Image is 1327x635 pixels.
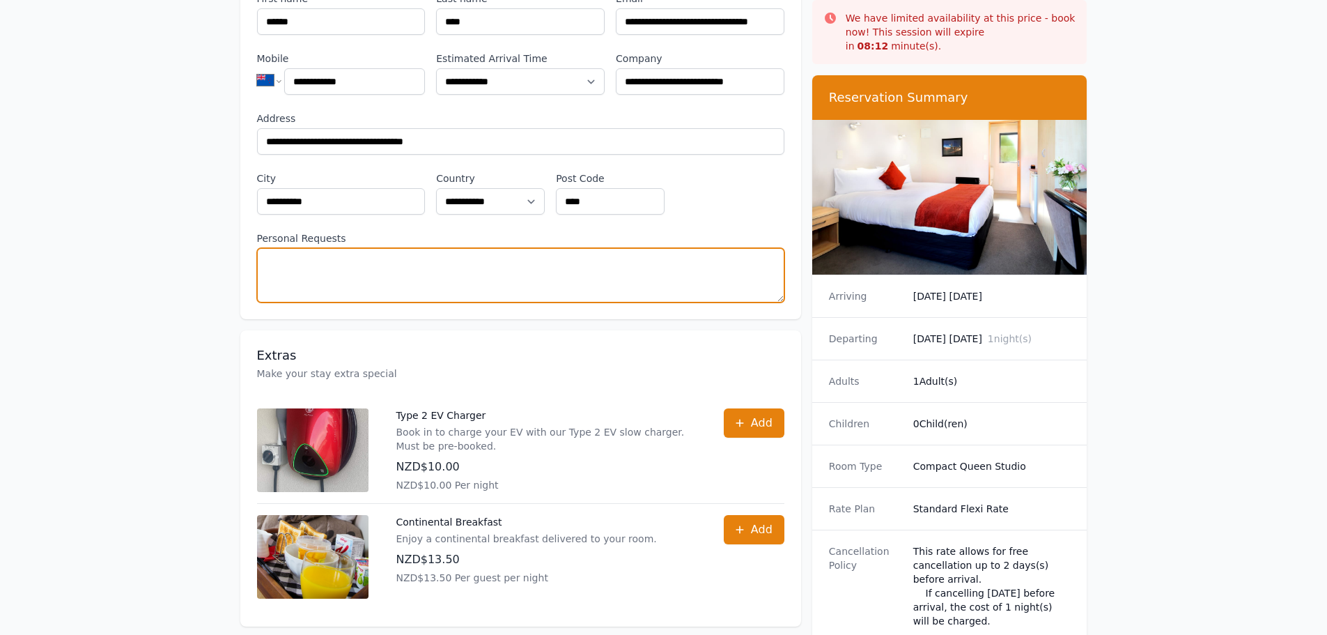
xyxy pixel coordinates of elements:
[846,11,1076,53] p: We have limited availability at this price - book now! This session will expire in minute(s).
[829,289,902,303] dt: Arriving
[829,89,1071,106] h3: Reservation Summary
[913,289,1071,303] dd: [DATE] [DATE]
[913,459,1071,473] dd: Compact Queen Studio
[913,502,1071,516] dd: Standard Flexi Rate
[829,332,902,346] dt: Departing
[257,171,426,185] label: City
[257,112,784,125] label: Address
[829,374,902,388] dt: Adults
[556,171,665,185] label: Post Code
[724,515,784,544] button: Add
[988,333,1032,344] span: 1 night(s)
[913,332,1071,346] dd: [DATE] [DATE]
[857,40,889,52] strong: 08 : 12
[396,532,657,546] p: Enjoy a continental breakfast delivered to your room.
[436,171,545,185] label: Country
[913,374,1071,388] dd: 1 Adult(s)
[751,521,773,538] span: Add
[829,417,902,431] dt: Children
[829,544,902,628] dt: Cancellation Policy
[257,347,784,364] h3: Extras
[257,52,426,66] label: Mobile
[436,52,605,66] label: Estimated Arrival Time
[257,515,368,599] img: Continental Breakfast
[396,571,657,585] p: NZD$13.50 Per guest per night
[257,367,784,381] p: Make your stay extra special
[257,408,368,492] img: Type 2 EV Charger
[829,459,902,473] dt: Room Type
[396,551,657,568] p: NZD$13.50
[616,52,784,66] label: Company
[396,459,696,475] p: NZD$10.00
[396,425,696,453] p: Book in to charge your EV with our Type 2 EV slow charger. Must be pre-booked.
[829,502,902,516] dt: Rate Plan
[751,415,773,431] span: Add
[812,120,1087,275] img: Compact Queen Studio
[913,544,1071,628] div: This rate allows for free cancellation up to 2 days(s) before arrival. If cancelling [DATE] befor...
[396,515,657,529] p: Continental Breakfast
[913,417,1071,431] dd: 0 Child(ren)
[257,231,784,245] label: Personal Requests
[724,408,784,438] button: Add
[396,478,696,492] p: NZD$10.00 Per night
[396,408,696,422] p: Type 2 EV Charger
